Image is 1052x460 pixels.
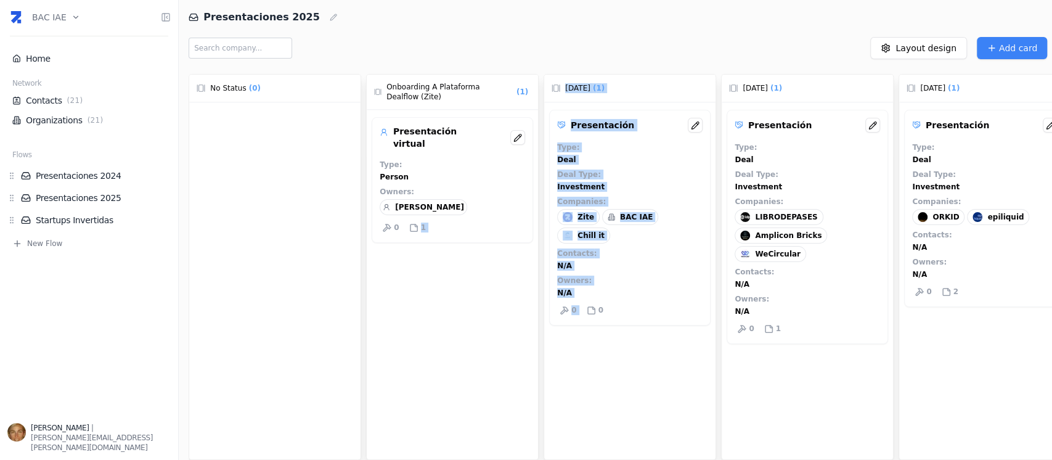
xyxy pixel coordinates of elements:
[912,257,947,267] p: Owners :
[735,197,783,207] p: Companies :
[393,125,486,150] p: Presentación virtual
[932,212,959,222] span: ORKID
[85,115,106,125] span: ( 21 )
[620,212,653,222] span: BAC IAE
[740,231,750,240] img: Amplicon Bricks
[722,102,893,344] div: PresentaciónType:DealDeal Type:InvestmentCompanies:LIBRODEPASESLIBRODEPASESAmplicon BricksAmplico...
[12,150,32,160] span: Flows
[557,142,579,152] p: Type :
[544,102,716,326] div: PresentaciónType:DealDeal Type:InvestmentCompanies:ZiteZiteBAC IAEChill itChill itContacts:N/AOwn...
[999,42,1037,54] span: Add card
[7,214,171,226] div: Startups Invertidas
[735,170,778,179] p: Deal Type :
[953,287,958,297] p: 2
[12,94,166,107] a: Contacts(21)
[972,212,982,222] img: epiliquid
[735,142,757,152] p: Type :
[514,86,531,98] span: ( 1 )
[12,52,166,65] a: Home
[926,119,989,131] p: Presentación
[755,249,801,259] span: WeCircular
[189,38,292,59] input: Search company...
[912,182,960,192] p: Investment
[977,37,1047,59] button: Add card
[557,276,592,285] p: Owners :
[735,267,774,277] p: Contacts :
[21,192,171,204] a: Presentaciones 2025
[598,305,603,315] p: 0
[247,82,263,94] span: ( 0 )
[590,82,607,94] span: ( 1 )
[926,287,931,297] p: 0
[912,155,931,165] p: Deal
[557,248,597,258] p: Contacts :
[31,423,171,433] div: |
[380,160,402,170] p: Type :
[920,83,945,93] span: [DATE]
[565,83,590,93] span: [DATE]
[755,212,817,222] span: LIBRODEPASES
[563,212,573,222] img: Zite
[735,155,753,165] p: Deal
[912,230,952,240] p: Contacts :
[743,83,768,93] span: [DATE]
[945,82,962,94] span: ( 1 )
[7,192,171,204] div: Presentaciones 2025
[21,214,171,226] a: Startups Invertidas
[31,424,89,432] span: [PERSON_NAME]
[912,269,927,279] span: N/A
[918,212,928,222] img: ORKID
[577,212,594,222] span: Zite
[870,37,967,59] button: Layout design
[203,10,320,25] span: Presentaciones 2025
[735,294,769,304] p: Owners :
[749,324,754,334] p: 0
[912,170,956,179] p: Deal Type :
[394,223,399,232] p: 0
[912,197,961,207] p: Companies :
[912,142,934,152] p: Type :
[740,249,750,259] img: WeCircular
[21,170,171,182] a: Presentaciones 2024
[380,187,414,197] p: Owners :
[421,223,426,232] p: 1
[7,239,171,248] button: New Flow
[768,82,785,94] span: ( 1 )
[380,172,409,182] p: Person
[210,83,246,93] span: No Status
[557,155,576,165] p: Deal
[577,231,605,240] span: Chill it
[557,197,606,207] p: Companies :
[557,288,572,298] span: N/A
[735,279,749,289] span: N/A
[895,42,956,54] span: Layout design
[740,212,750,222] img: LIBRODEPASES
[912,242,927,252] span: N/A
[571,119,634,131] p: Presentación
[395,202,464,212] span: [PERSON_NAME]
[748,119,812,131] p: Presentación
[31,433,171,453] div: [PERSON_NAME][EMAIL_ADDRESS][PERSON_NAME][DOMAIN_NAME]
[7,170,171,182] div: Presentaciones 2024
[563,231,573,240] img: Chill it
[65,96,86,105] span: ( 21 )
[987,212,1024,222] span: epiliquid
[557,170,601,179] p: Deal Type :
[367,110,538,243] div: Presentación virtualType:PersonOwners:[PERSON_NAME]01
[735,306,749,316] span: N/A
[32,4,80,31] button: BAC IAE
[557,182,605,192] p: Investment
[571,305,576,315] p: 0
[557,261,572,271] span: N/A
[12,114,166,126] a: Organizations(21)
[386,82,514,102] span: Onboarding a Plataforma Dealflow (Zite)
[735,182,782,192] p: Investment
[776,324,781,334] p: 1
[755,231,822,240] span: Amplicon Bricks
[7,78,171,91] div: Network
